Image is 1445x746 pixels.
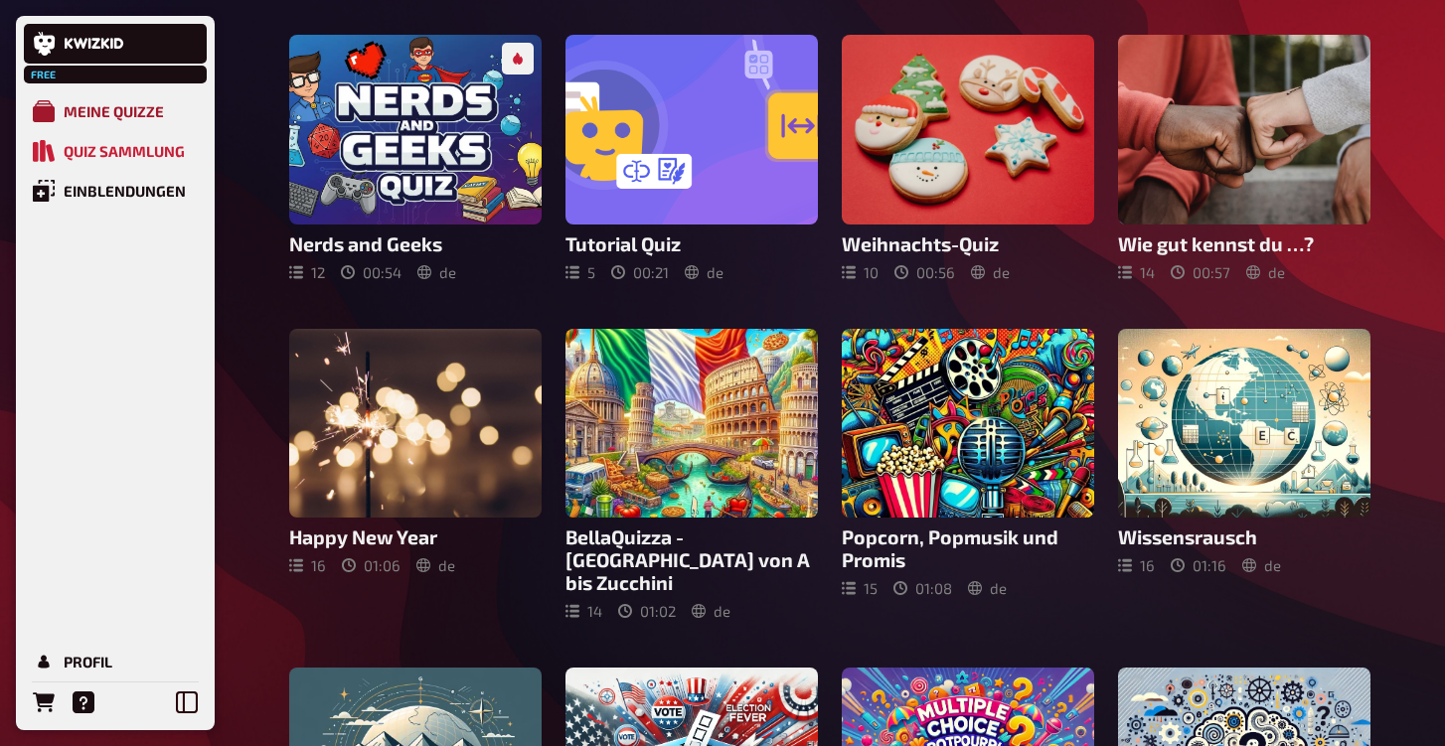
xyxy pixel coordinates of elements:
div: de [417,263,456,281]
a: Weihnachts-Quiz1000:56de [842,35,1094,281]
h3: Happy New Year [289,525,542,548]
h3: BellaQuizza - [GEOGRAPHIC_DATA] von A bis Zucchini [565,525,818,594]
div: 15 [842,579,878,597]
a: Happy New Year1601:06de [289,329,542,621]
div: 00 : 54 [341,263,401,281]
a: Einblendungen [24,171,207,211]
div: de [971,263,1010,281]
h3: Nerds and Geeks [289,232,542,255]
div: de [1242,556,1281,574]
a: Tutorial Quiz500:21de [565,35,818,281]
a: Profil [24,642,207,681]
div: 12 [289,263,325,281]
div: 01 : 16 [1171,556,1226,574]
a: Bestellungen [24,682,64,722]
h3: Popcorn, Popmusik und Promis [842,525,1094,571]
h3: Wie gut kennst du …? [1118,232,1370,255]
div: Profil [64,653,112,671]
div: 00 : 21 [611,263,669,281]
div: Meine Quizze [64,102,164,120]
h3: Wissensrausch [1118,525,1370,548]
div: 16 [1118,556,1155,574]
a: Popcorn, Popmusik und Promis1501:08de [842,329,1094,621]
a: Nerds and Geeks1200:54de [289,35,542,281]
div: 00 : 56 [894,263,955,281]
div: 01 : 02 [618,602,676,620]
span: Free [26,69,62,80]
div: 00 : 57 [1171,263,1230,281]
div: de [685,263,723,281]
h3: Weihnachts-Quiz [842,232,1094,255]
div: de [968,579,1007,597]
div: 01 : 08 [893,579,952,597]
div: 10 [842,263,879,281]
div: 14 [565,602,602,620]
div: 5 [565,263,595,281]
a: Meine Quizze [24,91,207,131]
a: BellaQuizza - [GEOGRAPHIC_DATA] von A bis Zucchini1401:02de [565,329,818,621]
div: 16 [289,556,326,574]
div: 01 : 06 [342,556,401,574]
a: Quiz Sammlung [24,131,207,171]
div: Quiz Sammlung [64,142,185,160]
div: Einblendungen [64,182,186,200]
a: Hilfe [64,682,103,722]
div: de [416,556,455,574]
a: Wie gut kennst du …?1400:57de [1118,35,1370,281]
div: de [692,602,730,620]
h3: Tutorial Quiz [565,232,818,255]
div: de [1246,263,1285,281]
div: 14 [1118,263,1155,281]
a: Wissensrausch1601:16de [1118,329,1370,621]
